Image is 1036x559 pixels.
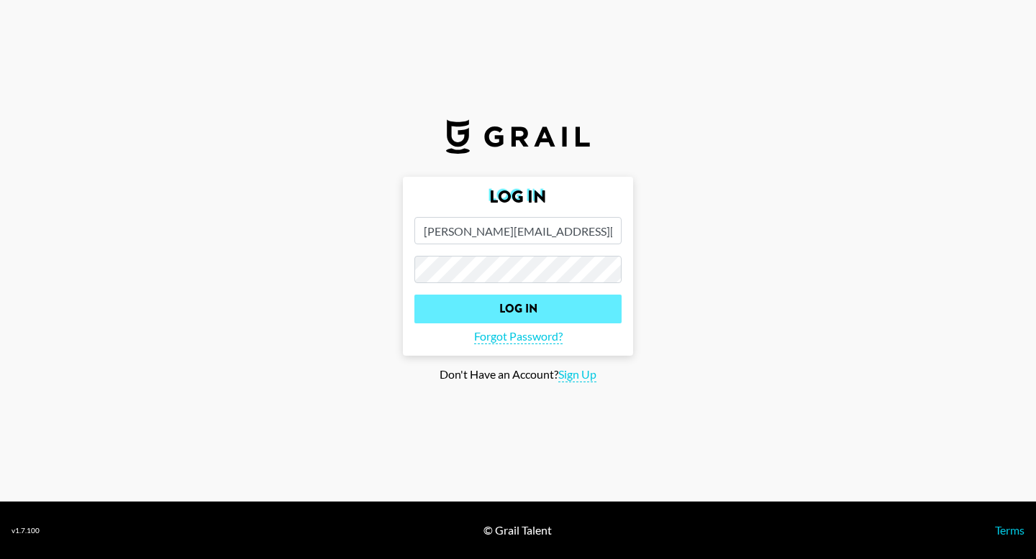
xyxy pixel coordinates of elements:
[446,119,590,154] img: Grail Talent Logo
[558,367,596,382] span: Sign Up
[483,523,552,537] div: © Grail Talent
[414,295,622,323] input: Log In
[474,329,563,344] span: Forgot Password?
[414,217,622,244] input: Email
[12,367,1024,382] div: Don't Have an Account?
[414,188,622,205] h2: Log In
[995,523,1024,537] a: Terms
[12,526,40,535] div: v 1.7.100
